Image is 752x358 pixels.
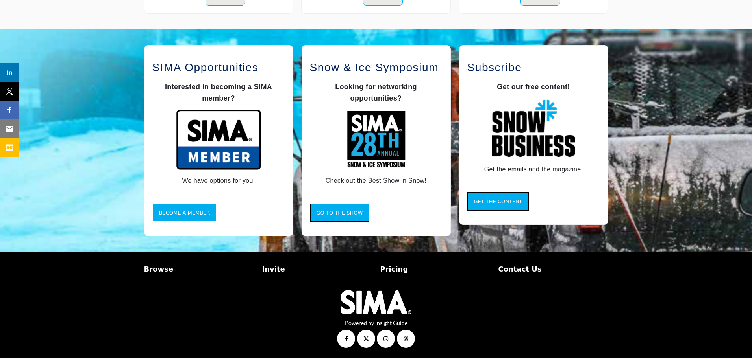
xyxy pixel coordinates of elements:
a: Browse [144,264,254,274]
span: Get the Content [474,198,522,204]
strong: Get our free content! [497,83,570,91]
a: Threads Link [397,330,415,348]
p: Check out the Best Show in Snow! [310,175,443,186]
p: Get the emails and the magazine. [467,164,600,175]
button: Become a Member [152,204,217,222]
a: Facebook Link [337,330,355,348]
a: Powered by Insight Guide [345,319,407,326]
h2: SIMA Opportunities [152,59,285,76]
img: No Site Logo [341,290,411,314]
a: Contact Us [498,264,608,274]
p: We have options for you! [152,175,285,186]
a: Invite [262,264,372,274]
span: Interested in becoming a SIMA member? [165,83,272,102]
h2: Subscribe [467,59,600,76]
a: Pricing [380,264,490,274]
h2: Snow & Ice Symposium [310,59,443,76]
a: Instagram Link [377,330,395,348]
strong: Looking for networking opportunities? [335,83,417,102]
button: Get the Content [467,192,529,211]
span: Become a Member [159,210,210,216]
a: Twitter Link [357,330,375,348]
span: Go to the Show [317,210,363,216]
button: Go to the Show [310,204,370,222]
